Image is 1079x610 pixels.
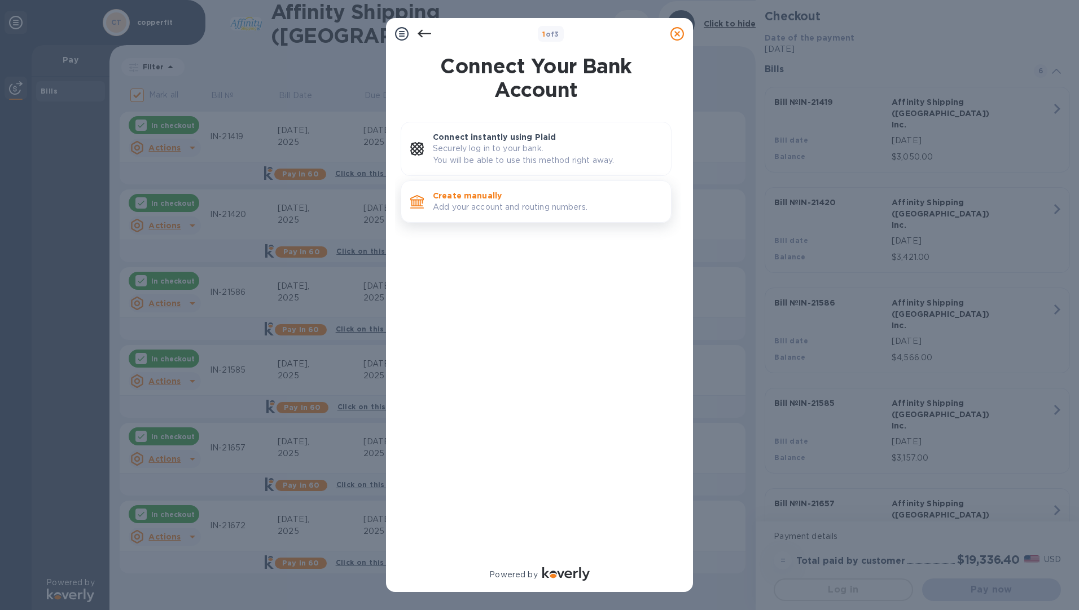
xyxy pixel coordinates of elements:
span: 1 [542,30,545,38]
p: Powered by [489,569,537,581]
p: Connect instantly using Plaid [433,131,662,143]
img: Logo [542,567,590,581]
p: Create manually [433,190,662,201]
b: of 3 [542,30,559,38]
h1: Connect Your Bank Account [396,54,676,101]
p: Add your account and routing numbers. [433,201,662,213]
p: Securely log in to your bank. You will be able to use this method right away. [433,143,662,166]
